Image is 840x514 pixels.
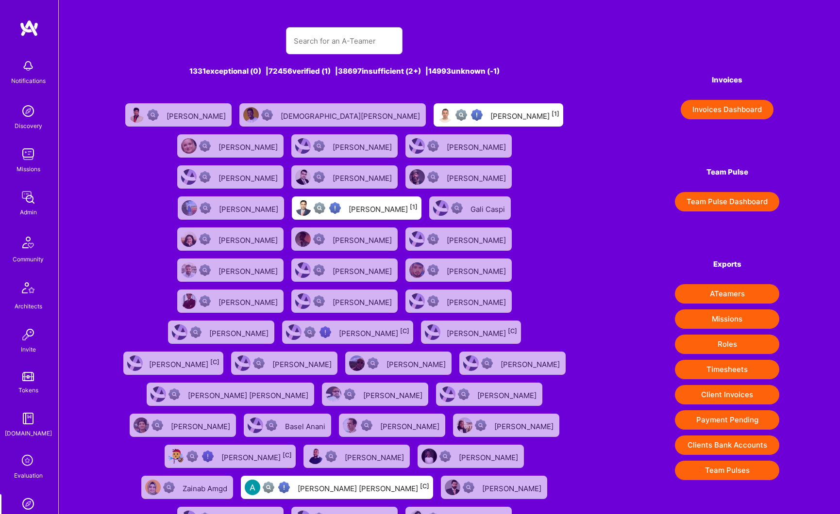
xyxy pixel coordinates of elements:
[266,419,277,431] img: Not Scrubbed
[427,233,439,245] img: Not Scrubbed
[21,344,36,354] div: Invite
[295,293,311,309] img: User Avatar
[427,171,439,183] img: Not Scrubbed
[210,358,219,366] sup: [C]
[349,355,365,371] img: User Avatar
[675,100,779,119] a: Invoices Dashboard
[437,472,551,503] a: User AvatarNot Scrubbed[PERSON_NAME]
[285,419,327,432] div: Basel Anani
[278,317,417,348] a: User AvatarNot fully vettedHigh Potential User[PERSON_NAME][C]
[151,386,166,402] img: User Avatar
[675,410,779,430] button: Payment Pending
[129,107,145,123] img: User Avatar
[675,284,779,304] button: ATeamers
[243,107,259,123] img: User Avatar
[409,262,425,278] img: User Avatar
[333,140,394,152] div: [PERSON_NAME]
[174,193,288,224] a: User AvatarNot Scrubbed[PERSON_NAME]
[11,76,46,86] div: Notifications
[15,301,42,311] div: Architects
[18,56,38,76] img: bell
[432,379,546,410] a: User AvatarNot Scrubbed[PERSON_NAME]
[199,233,211,245] img: Not Scrubbed
[304,326,316,338] img: Not fully vetted
[227,348,341,379] a: User AvatarNot Scrubbed[PERSON_NAME]
[20,207,37,217] div: Admin
[181,293,197,309] img: User Avatar
[410,203,418,210] sup: [1]
[18,494,38,514] img: Admin Search
[218,264,280,276] div: [PERSON_NAME]
[341,348,455,379] a: User AvatarNot Scrubbed[PERSON_NAME]
[281,109,422,121] div: [DEMOGRAPHIC_DATA][PERSON_NAME]
[173,286,287,317] a: User AvatarNot Scrubbed[PERSON_NAME]
[449,410,563,441] a: User AvatarNot Scrubbed[PERSON_NAME]
[400,327,409,335] sup: [C]
[164,317,278,348] a: User AvatarNot Scrubbed[PERSON_NAME]
[675,309,779,329] button: Missions
[455,109,467,121] img: Not fully vetted
[287,130,402,161] a: User AvatarNot Scrubbed[PERSON_NAME]
[134,418,149,433] img: User Avatar
[183,481,229,494] div: Zainab Amgd
[19,19,39,37] img: logo
[295,231,311,247] img: User Avatar
[447,264,508,276] div: [PERSON_NAME]
[218,295,280,307] div: [PERSON_NAME]
[294,29,395,53] input: Search for an A-Teamer
[18,145,38,164] img: teamwork
[675,385,779,404] button: Client Invoices
[333,295,394,307] div: [PERSON_NAME]
[18,325,38,344] img: Invite
[420,482,429,490] sup: [C]
[181,169,197,185] img: User Avatar
[18,188,38,207] img: admin teamwork
[240,410,335,441] a: User AvatarNot ScrubbedBasel Anani
[427,264,439,276] img: Not Scrubbed
[402,286,516,317] a: User AvatarNot Scrubbed[PERSON_NAME]
[295,262,311,278] img: User Avatar
[508,327,517,335] sup: [C]
[137,472,237,503] a: User AvatarNot ScrubbedZainab Amgd
[447,140,508,152] div: [PERSON_NAME]
[482,481,543,494] div: [PERSON_NAME]
[681,100,773,119] button: Invoices Dashboard
[296,200,311,216] img: User Avatar
[173,224,287,255] a: User AvatarNot Scrubbed[PERSON_NAME]
[245,480,260,495] img: User Avatar
[349,202,418,214] div: [PERSON_NAME]
[151,419,163,431] img: Not Scrubbed
[343,418,358,433] img: User Avatar
[22,372,34,381] img: tokens
[235,99,430,130] a: User AvatarNot Scrubbed[DEMOGRAPHIC_DATA][PERSON_NAME]
[313,295,325,307] img: Not Scrubbed
[18,409,38,428] img: guide book
[307,449,323,464] img: User Avatar
[119,66,570,76] div: 1331 exceptional (0) | 72456 verified (1) | 38697 insufficient (2+) | 14993 unknown (-1)
[209,326,270,338] div: [PERSON_NAME]
[168,449,184,464] img: User Avatar
[288,193,425,224] a: User AvatarNot fully vettedHigh Potential User[PERSON_NAME][1]
[313,264,325,276] img: Not Scrubbed
[675,192,779,211] a: Team Pulse Dashboard
[14,470,43,481] div: Evaluation
[168,388,180,400] img: Not Scrubbed
[147,109,159,121] img: Not Scrubbed
[675,335,779,354] button: Roles
[237,472,437,503] a: User AvatarNot fully vettedHigh Potential User[PERSON_NAME] [PERSON_NAME][C]
[409,293,425,309] img: User Avatar
[121,99,235,130] a: User AvatarNot Scrubbed[PERSON_NAME]
[470,202,507,214] div: Gali Caspi
[345,450,406,463] div: [PERSON_NAME]
[171,419,232,432] div: [PERSON_NAME]
[451,202,463,214] img: Not Scrubbed
[459,450,520,463] div: [PERSON_NAME]
[430,99,567,130] a: User AvatarNot fully vettedHigh Potential User[PERSON_NAME][1]
[172,324,187,340] img: User Avatar
[409,169,425,185] img: User Avatar
[15,121,42,131] div: Discovery
[181,231,197,247] img: User Avatar
[427,295,439,307] img: Not Scrubbed
[494,419,555,432] div: [PERSON_NAME]
[427,140,439,152] img: Not Scrubbed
